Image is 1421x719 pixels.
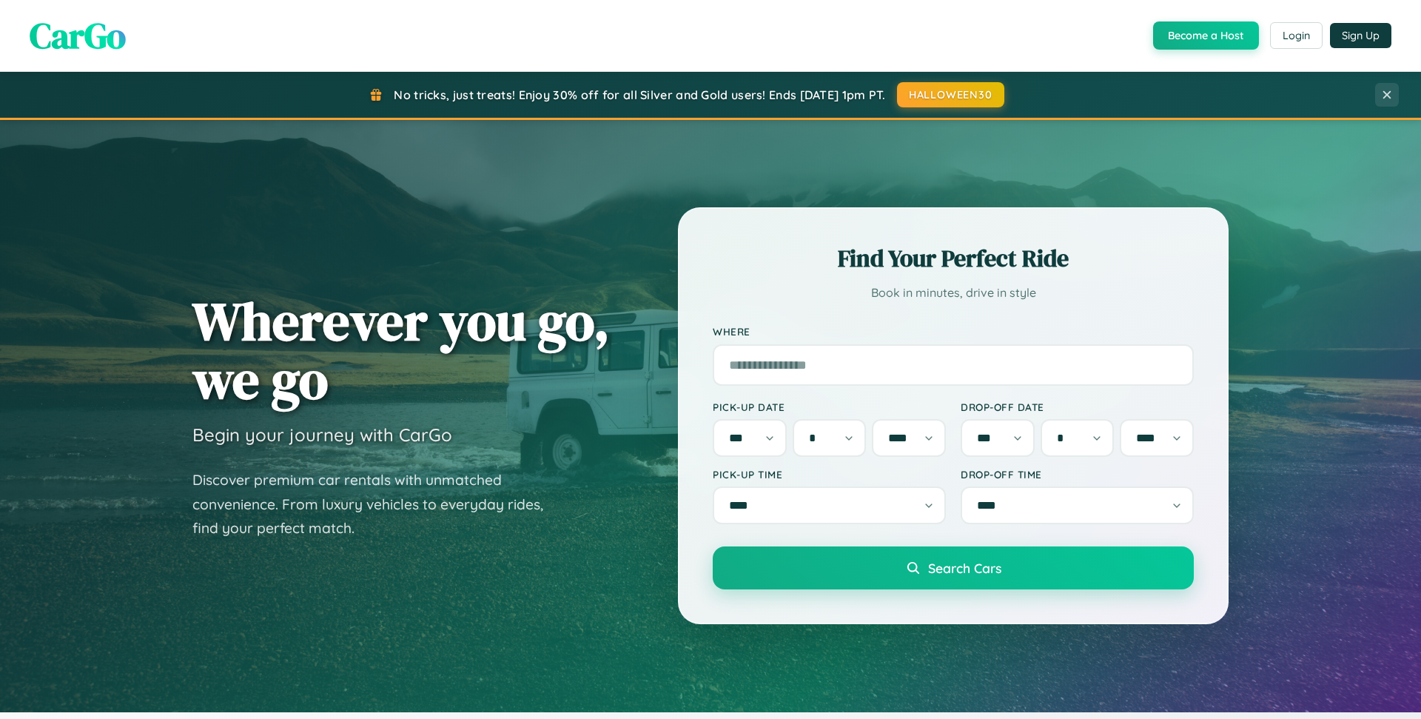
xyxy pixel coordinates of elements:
[713,401,946,413] label: Pick-up Date
[1270,22,1323,49] button: Login
[192,468,562,541] p: Discover premium car rentals with unmatched convenience. From luxury vehicles to everyday rides, ...
[1330,23,1391,48] button: Sign Up
[192,424,452,446] h3: Begin your journey with CarGo
[961,468,1194,481] label: Drop-off Time
[30,11,126,60] span: CarGo
[1153,21,1259,50] button: Become a Host
[713,468,946,481] label: Pick-up Time
[928,560,1001,576] span: Search Cars
[713,546,1194,589] button: Search Cars
[192,292,610,409] h1: Wherever you go, we go
[897,82,1004,107] button: HALLOWEEN30
[961,401,1194,413] label: Drop-off Date
[713,326,1194,338] label: Where
[713,282,1194,304] p: Book in minutes, drive in style
[394,87,885,102] span: No tricks, just treats! Enjoy 30% off for all Silver and Gold users! Ends [DATE] 1pm PT.
[713,242,1194,275] h2: Find Your Perfect Ride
